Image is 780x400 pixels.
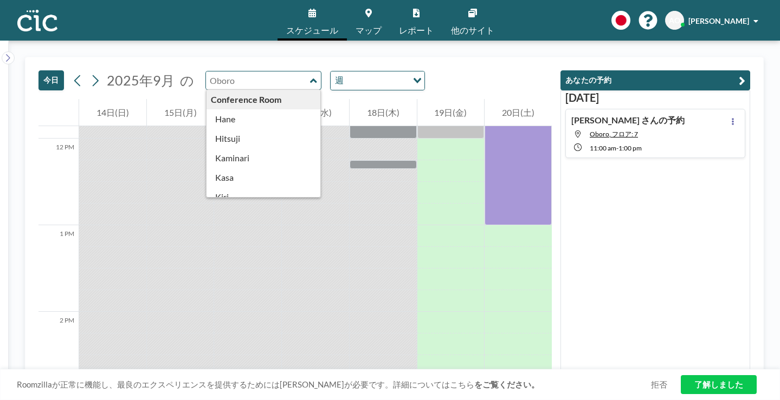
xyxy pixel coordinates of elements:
[286,26,338,35] span: スケジュール
[590,144,616,152] span: 11:00 AM
[618,144,642,152] span: 1:00 PM
[79,99,146,126] div: 14日(日)
[356,26,382,35] span: マップ
[560,70,750,90] button: あなたの予約
[38,70,64,90] button: 今日
[333,74,346,88] span: 週
[107,72,175,88] span: 2025年9月
[571,115,685,126] h4: [PERSON_NAME] さんの予約
[474,379,539,389] a: をご覧ください。
[207,90,321,109] div: Conference Room
[565,91,745,104] h3: [DATE]
[17,379,651,390] span: Roomzillaが正常に機能し、最良のエクスペリエンスを提供するためには[PERSON_NAME]が必要です。詳細についてはこちら
[669,16,680,25] span: AO
[147,99,214,126] div: 15日(月)
[206,71,310,89] input: Oboro
[399,26,434,35] span: レポート
[616,144,618,152] span: -
[350,99,417,126] div: 18日(木)
[207,129,321,148] div: Hitsuji
[681,375,757,394] a: 了解しました
[207,187,321,207] div: Kiri
[688,16,749,25] span: [PERSON_NAME]
[207,168,321,187] div: Kasa
[38,312,79,398] div: 2 PM
[207,148,321,168] div: Kaminari
[207,109,321,129] div: Hane
[417,99,485,126] div: 19日(金)
[180,72,194,89] span: の
[17,10,57,31] img: organization-logo
[331,71,424,90] div: Search for option
[347,74,407,88] input: Search for option
[485,99,552,126] div: 20日(土)
[38,139,79,225] div: 12 PM
[651,379,667,390] a: 拒否
[38,225,79,312] div: 1 PM
[590,130,638,138] span: Oboro, フロア: 7
[451,26,494,35] span: 他のサイト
